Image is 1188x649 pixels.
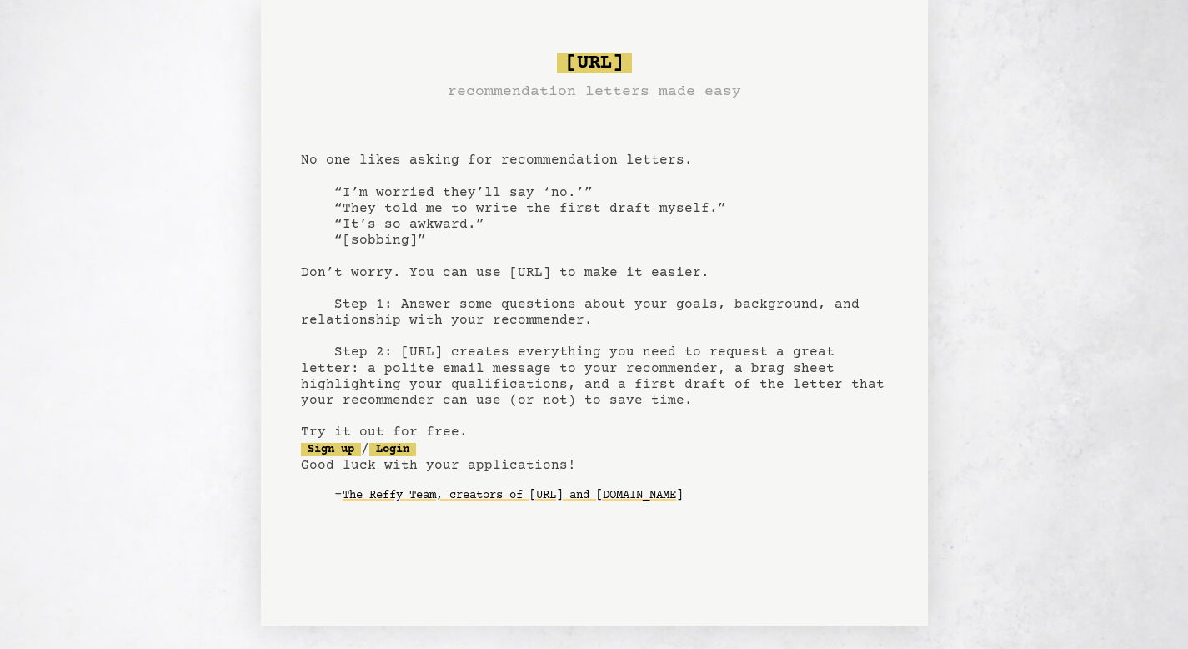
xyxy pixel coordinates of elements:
[301,47,888,536] pre: No one likes asking for recommendation letters. “I’m worried they’ll say ‘no.’” “They told me to ...
[557,53,632,73] span: [URL]
[343,482,683,509] a: The Reffy Team, creators of [URL] and [DOMAIN_NAME]
[301,443,361,456] a: Sign up
[369,443,416,456] a: Login
[448,80,741,103] h3: recommendation letters made easy
[334,487,888,504] div: -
